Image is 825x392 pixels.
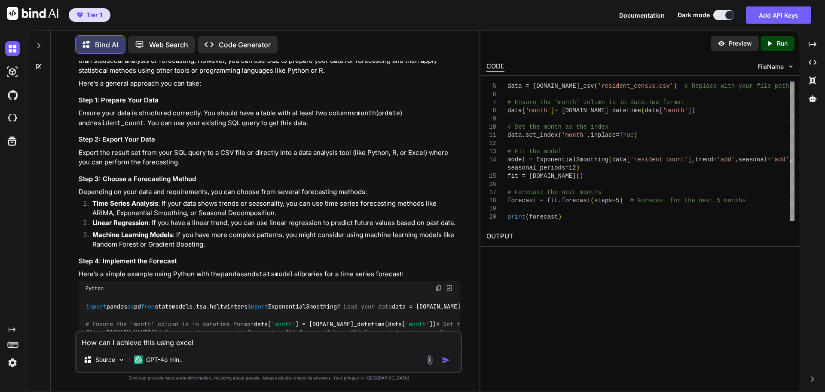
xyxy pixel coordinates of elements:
strong: Machine Learning Models [92,231,173,239]
button: premiumTier 1 [69,8,110,22]
img: cloudideIcon [5,111,20,126]
span: FileName [758,62,784,71]
span: inplace= [590,132,619,139]
p: Preview [729,39,752,48]
p: Code Generator [219,40,271,50]
div: 7 [486,99,496,107]
div: 6 [486,90,496,99]
span: 'month' [271,320,295,328]
p: Source [95,355,115,364]
strong: Linear Regression [92,219,148,227]
span: , [735,156,738,163]
span: # Replace with your file path [684,83,789,90]
span: ) [691,107,695,114]
span: ( [641,107,645,114]
p: Bind AI [95,40,118,50]
span: ] [688,156,691,163]
img: settings [5,355,20,370]
span: # Load your data [337,303,392,311]
span: 'month' [526,107,551,114]
span: # Set the month as the index [507,123,608,130]
code: month [357,109,376,117]
span: # Set the month as the index [436,320,532,328]
p: Depending on your data and requirements, you can choose from several forecasting methods: [79,187,460,197]
div: 15 [486,172,496,180]
span: ) [558,213,561,220]
div: CODE [486,62,504,72]
span: steps= [594,197,615,204]
h3: Step 4: Implement the Forecast [79,256,460,266]
span: ) [619,197,623,204]
p: Export the result set from your SQL query to a CSV file or directly into a data analysis tool (li... [79,148,460,167]
span: 12 [568,164,576,171]
span: 'resident_census.csv' [598,83,673,90]
div: 5 [486,82,496,90]
p: : If you have a linear trend, you can use linear regression to predict future values based on pas... [92,218,460,228]
span: seasonal_periods= [507,164,569,171]
span: True [619,132,634,139]
h2: OUTPUT [481,226,800,247]
div: 19 [486,205,496,213]
span: , [789,156,792,163]
span: ( [526,213,529,220]
span: 'resident_count' [630,156,687,163]
span: [ [626,156,630,163]
span: Tier 1 [86,11,102,19]
span: ( [590,197,594,204]
span: # Forecast for the next 5 months [630,197,746,204]
code: resident_count [90,119,144,127]
span: 'month' [663,107,688,114]
span: [ [522,107,525,114]
span: # Forecast for the next 5 months [357,329,467,337]
span: ( [594,83,597,90]
div: 14 [486,156,496,164]
span: ) [634,132,637,139]
code: date [385,109,400,117]
span: ] [550,107,554,114]
code: pandas [221,270,244,278]
span: forecast = fit.forecast [507,197,590,204]
div: 17 [486,188,496,197]
button: Add API Keys [746,6,811,24]
p: Here’s a simple example using Python with the and libraries for a time series forecast: [79,269,460,279]
div: 8 [486,107,496,115]
strong: Time Series Analysis [92,199,158,207]
p: Run [777,39,788,48]
span: ( [576,173,579,179]
h3: Step 3: Choose a Forecasting Method [79,174,460,184]
span: fit = [DOMAIN_NAME] [507,173,576,179]
img: preview [718,40,725,47]
span: # Fit the model [507,148,562,155]
span: ) [576,164,579,171]
div: 20 [486,213,496,221]
span: forecast [529,213,558,220]
span: data [612,156,626,163]
span: from [141,303,155,311]
span: import [247,303,268,311]
span: 5 [616,197,619,204]
span: data [507,107,522,114]
span: = [DOMAIN_NAME]_datetime [554,107,641,114]
p: : If your data shows trends or seasonality, you can use time series forecasting methods like ARIM... [92,199,460,218]
img: Bind AI [7,7,58,20]
button: Documentation [619,11,665,20]
img: darkChat [5,41,20,56]
span: 5 [350,329,354,337]
div: 10 [486,123,496,131]
code: statsmodels [255,270,298,278]
div: 18 [486,197,496,205]
div: 12 [486,139,496,148]
span: ( [558,132,561,139]
span: ) [673,83,677,90]
div: 13 [486,148,496,156]
h3: Step 1: Prepare Your Data [79,96,460,105]
span: # Ensure the 'month' column is in datetime format [86,320,254,328]
h3: Step 2: Export Your Data [79,135,460,145]
p: Web Search [149,40,188,50]
img: githubDark [5,88,20,102]
img: GPT-4o mini [134,355,143,364]
span: ] [688,107,691,114]
p: : If you have more complex patterns, you might consider using machine learning models like Random... [92,230,460,250]
p: Bind can provide inaccurate information, including about people. Always double-check its answers.... [75,375,462,381]
img: Pick Models [118,356,125,364]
